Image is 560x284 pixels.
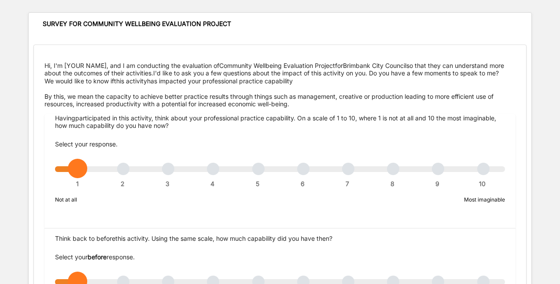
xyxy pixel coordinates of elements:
[435,180,439,188] span: 9
[55,114,505,130] div: Having , think about your professional practice capability. On a scale of 1 to 10, where 1 is not...
[346,180,349,188] span: 7
[479,180,486,188] span: 10
[115,235,148,242] span: this activity
[75,114,151,122] span: participated in this activity
[219,62,335,69] span: Community Wellbeing Evaluation Project
[166,180,169,188] span: 3
[210,180,214,188] span: 4
[114,77,147,85] span: this activity
[76,180,79,188] span: 1
[43,20,231,28] div: SURVEY FOR COMMUNITY WELLBEING EVALUATION PROJECT
[44,62,516,77] div: Hi, I'm [YOUR NAME], and I am conducting the evaluation of for so that they can understand more a...
[391,180,394,188] span: 8
[343,62,406,69] span: Brimbank City Council
[301,180,305,188] span: 6
[44,77,516,108] div: We would like to know if has impacted your professional practice capability By this, we mean the ...
[55,235,505,243] div: Think back to before . Using the same scale, how much capability did you have then?
[55,253,135,261] label: Select your response.
[464,196,505,204] label: Most imaginable
[88,253,107,261] strong: before
[121,180,125,188] span: 2
[55,196,77,204] label: Not at all
[256,180,259,188] span: 5
[55,140,118,148] label: Select your response.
